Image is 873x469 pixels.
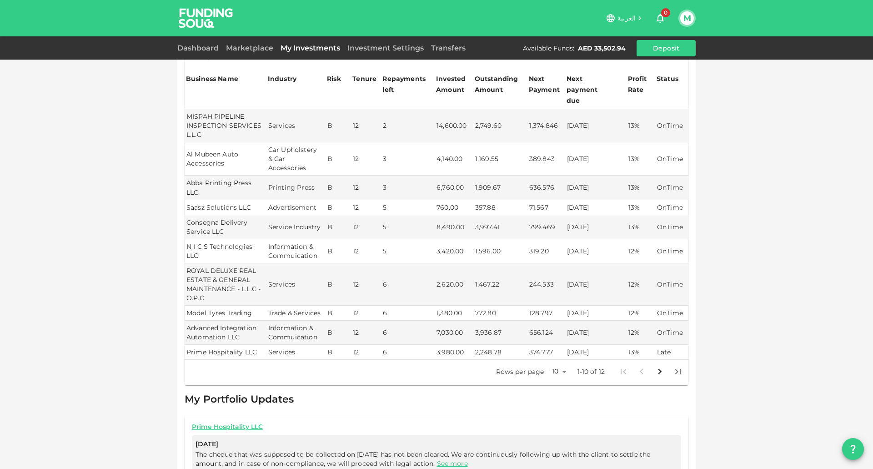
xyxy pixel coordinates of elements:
td: OnTime [655,215,688,239]
td: 12% [627,306,655,321]
td: N I C S Technologies LLC [185,239,266,263]
td: 6 [381,345,435,360]
td: 12 [351,239,381,263]
td: 636.576 [527,176,565,200]
div: Tenure [352,73,376,84]
p: 1-10 of 12 [577,367,605,376]
td: 3,936.87 [473,321,527,345]
td: 12 [351,263,381,306]
td: 12% [627,321,655,345]
td: B [326,200,351,215]
td: B [326,263,351,306]
td: [DATE] [565,306,627,321]
td: 772.80 [473,306,527,321]
td: 3,980.00 [435,345,473,360]
td: Information & Commuication [266,321,326,345]
td: 1,380.00 [435,306,473,321]
td: 374.777 [527,345,565,360]
td: 2,749.60 [473,109,527,142]
td: 12% [627,239,655,263]
div: Invested Amount [436,73,472,95]
td: Information & Commuication [266,239,326,263]
a: Transfers [427,44,469,52]
td: 13% [627,109,655,142]
button: Go to last page [669,363,687,381]
td: 71.567 [527,200,565,215]
td: OnTime [655,109,688,142]
td: B [326,142,351,176]
div: Next Payment [529,73,564,95]
td: Advanced Integration Automation LLC [185,321,266,345]
td: Advertisement [266,200,326,215]
td: MISPAH PIPELINE INSPECTION SERVICES L.L.C [185,109,266,142]
td: OnTime [655,239,688,263]
td: 8,490.00 [435,215,473,239]
td: 319.20 [527,239,565,263]
div: Next payment due [567,73,612,106]
td: 1,374.846 [527,109,565,142]
td: 128.797 [527,306,565,321]
a: My Investments [277,44,344,52]
span: My Portfolio Updates [185,393,294,405]
div: Available Funds : [523,44,574,53]
div: Industry [268,73,296,84]
td: Al Mubeen Auto Accessories [185,142,266,176]
td: B [326,345,351,360]
td: Car Upholstery & Car Accessories [266,142,326,176]
td: [DATE] [565,321,627,345]
td: Trade & Services [266,306,326,321]
div: Outstanding Amount [475,73,520,95]
div: Status [657,73,679,84]
td: 2,248.78 [473,345,527,360]
td: 4,140.00 [435,142,473,176]
td: 5 [381,239,435,263]
td: B [326,321,351,345]
a: See more [437,459,468,468]
td: [DATE] [565,215,627,239]
td: OnTime [655,200,688,215]
td: [DATE] [565,345,627,360]
div: Business Name [186,73,238,84]
td: [DATE] [565,142,627,176]
td: 760.00 [435,200,473,215]
td: 1,467.22 [473,263,527,306]
td: Printing Press [266,176,326,200]
td: 1,596.00 [473,239,527,263]
td: 2 [381,109,435,142]
td: 12 [351,321,381,345]
td: B [326,109,351,142]
button: Go to next page [651,363,669,381]
td: 12 [351,345,381,360]
td: Abba Printing Press LLC [185,176,266,200]
td: OnTime [655,263,688,306]
td: ROYAL DELUXE REAL ESTATE & GENERAL MAINTENANCE - L.L.C - O.P.C [185,263,266,306]
div: Repayments left [382,73,428,95]
td: [DATE] [565,176,627,200]
td: 12% [627,263,655,306]
span: The cheque that was supposed to be collected on [DATE] has not been cleared. We are continuously ... [196,450,650,468]
td: 656.124 [527,321,565,345]
td: B [326,239,351,263]
td: 2,620.00 [435,263,473,306]
td: B [326,176,351,200]
td: [DATE] [565,200,627,215]
td: Services [266,109,326,142]
a: Marketplace [222,44,277,52]
td: 1,909.67 [473,176,527,200]
td: 6,760.00 [435,176,473,200]
button: Deposit [637,40,696,56]
div: Profit Rate [628,73,654,95]
td: 6 [381,321,435,345]
td: Consegna Delivery Service LLC [185,215,266,239]
td: OnTime [655,321,688,345]
a: Investment Settings [344,44,427,52]
div: AED 33,502.94 [578,44,626,53]
td: 12 [351,215,381,239]
td: 6 [381,263,435,306]
td: [DATE] [565,263,627,306]
td: 3,420.00 [435,239,473,263]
